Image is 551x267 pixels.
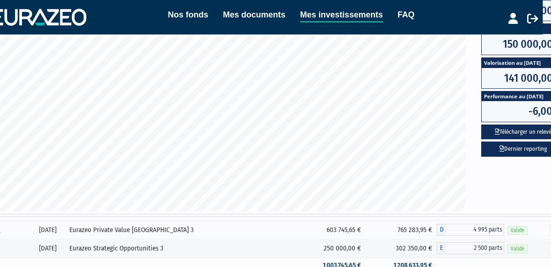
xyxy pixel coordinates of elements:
div: E - Eurazeo Strategic Opportunities 3 [437,242,504,254]
div: [DATE] [33,225,63,235]
span: 4 995 parts [446,224,504,236]
span: 2 500 parts [446,242,504,254]
a: Mes investissements [300,8,383,23]
td: 250 000,00 € [294,239,365,257]
div: D - Eurazeo Private Value Europe 3 [437,224,504,236]
a: FAQ [398,8,415,21]
td: 603 745,65 € [294,221,365,239]
td: 302 350,00 € [365,239,437,257]
span: E [437,242,446,254]
td: 765 283,95 € [365,221,437,239]
a: Nos fonds [168,8,208,21]
span: Valide [507,226,528,235]
div: Eurazeo Private Value [GEOGRAPHIC_DATA] 3 [69,225,292,235]
span: D [437,224,446,236]
a: Mes documents [223,8,286,21]
div: Eurazeo Strategic Opportunities 3 [69,244,292,253]
span: Valide [507,244,528,253]
div: [DATE] [33,244,63,253]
